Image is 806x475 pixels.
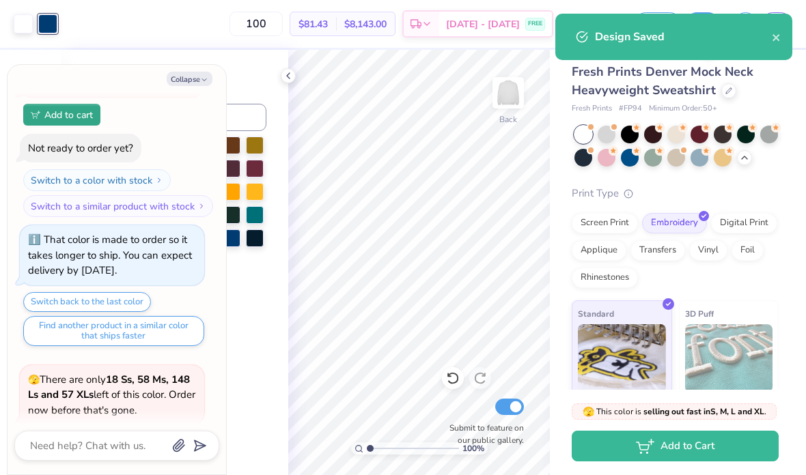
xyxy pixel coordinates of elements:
div: Digital Print [711,213,777,233]
div: Design Saved [595,29,772,45]
button: Collapse [167,72,212,86]
div: Applique [572,240,626,261]
div: Screen Print [572,213,638,233]
span: 🫣 [28,373,40,386]
span: Minimum Order: 50 + [649,103,717,115]
span: 3D Puff [685,306,714,321]
div: Vinyl [689,240,727,261]
span: Standard [578,306,614,321]
span: # FP94 [619,103,642,115]
button: Switch back to the last color [23,292,151,312]
span: 100 % [462,442,484,455]
input: – – [230,12,283,36]
div: Not ready to order yet? [28,141,133,155]
div: Back [499,113,517,126]
span: This color is . [583,405,766,418]
span: There are only left of this color. Order now before that's gone. [28,373,195,417]
img: Switch to a color with stock [155,176,163,184]
button: Add to cart [23,104,100,126]
strong: selling out fast in S, M, L and XL [643,406,764,417]
img: Standard [578,324,666,392]
button: Find another product in a similar color that ships faster [23,316,204,346]
div: That color is made to order so it takes longer to ship. You can expect delivery by [DATE]. [28,233,192,277]
span: FREE [528,19,542,29]
span: $8,143.00 [344,17,387,31]
span: [DATE] - [DATE] [446,17,520,31]
img: Switch to a similar product with stock [197,202,206,210]
button: close [772,29,781,45]
span: 🫣 [583,405,594,418]
span: $81.43 [298,17,328,31]
span: Fresh Prints [572,103,612,115]
div: Rhinestones [572,268,638,288]
img: 3D Puff [685,324,773,392]
div: Embroidery [642,213,707,233]
button: Switch to a color with stock [23,169,171,191]
div: Transfers [630,240,685,261]
input: Untitled Design [560,10,627,38]
strong: 18 Ss, 58 Ms, 148 Ls and 57 XLs [28,373,190,402]
img: Add to cart [31,111,40,119]
div: Print Type [572,186,779,201]
button: Switch to a similar product with stock [23,195,213,217]
button: Add to Cart [572,431,779,461]
img: Back [495,79,522,106]
div: Foil [732,240,764,261]
label: Submit to feature on our public gallery. [442,422,524,446]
